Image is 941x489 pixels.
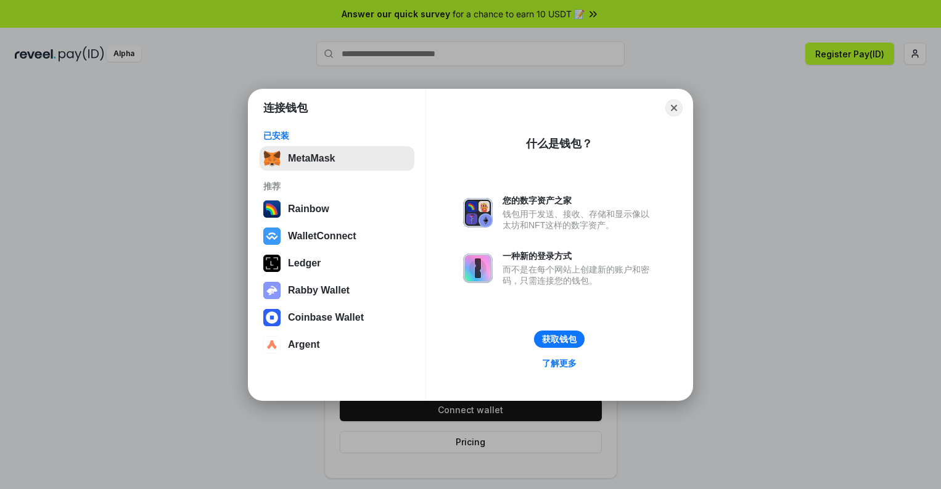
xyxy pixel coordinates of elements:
div: 钱包用于发送、接收、存储和显示像以太坊和NFT这样的数字资产。 [503,208,655,231]
button: Rabby Wallet [260,278,414,303]
img: svg+xml,%3Csvg%20fill%3D%22none%22%20height%3D%2233%22%20viewBox%3D%220%200%2035%2033%22%20width%... [263,150,281,167]
button: 获取钱包 [534,331,585,348]
button: Ledger [260,251,414,276]
img: svg+xml,%3Csvg%20width%3D%2228%22%20height%3D%2228%22%20viewBox%3D%220%200%2028%2028%22%20fill%3D... [263,336,281,353]
div: Argent [288,339,320,350]
img: svg+xml,%3Csvg%20width%3D%2228%22%20height%3D%2228%22%20viewBox%3D%220%200%2028%2028%22%20fill%3D... [263,228,281,245]
button: MetaMask [260,146,414,171]
div: 您的数字资产之家 [503,195,655,206]
button: WalletConnect [260,224,414,249]
div: WalletConnect [288,231,356,242]
div: Rainbow [288,203,329,215]
img: svg+xml,%3Csvg%20width%3D%2228%22%20height%3D%2228%22%20viewBox%3D%220%200%2028%2028%22%20fill%3D... [263,309,281,326]
div: 获取钱包 [542,334,577,345]
div: Coinbase Wallet [288,312,364,323]
button: Rainbow [260,197,414,221]
div: 已安装 [263,130,411,141]
h1: 连接钱包 [263,101,308,115]
div: 推荐 [263,181,411,192]
button: Close [665,99,683,117]
button: Argent [260,332,414,357]
div: 了解更多 [542,358,577,369]
img: svg+xml,%3Csvg%20xmlns%3D%22http%3A%2F%2Fwww.w3.org%2F2000%2Fsvg%22%20fill%3D%22none%22%20viewBox... [263,282,281,299]
div: 什么是钱包？ [526,136,593,151]
a: 了解更多 [535,355,584,371]
div: 而不是在每个网站上创建新的账户和密码，只需连接您的钱包。 [503,264,655,286]
img: svg+xml,%3Csvg%20xmlns%3D%22http%3A%2F%2Fwww.w3.org%2F2000%2Fsvg%22%20fill%3D%22none%22%20viewBox... [463,253,493,283]
img: svg+xml,%3Csvg%20xmlns%3D%22http%3A%2F%2Fwww.w3.org%2F2000%2Fsvg%22%20fill%3D%22none%22%20viewBox... [463,198,493,228]
img: svg+xml,%3Csvg%20width%3D%22120%22%20height%3D%22120%22%20viewBox%3D%220%200%20120%20120%22%20fil... [263,200,281,218]
div: Ledger [288,258,321,269]
img: svg+xml,%3Csvg%20xmlns%3D%22http%3A%2F%2Fwww.w3.org%2F2000%2Fsvg%22%20width%3D%2228%22%20height%3... [263,255,281,272]
div: 一种新的登录方式 [503,250,655,261]
div: Rabby Wallet [288,285,350,296]
button: Coinbase Wallet [260,305,414,330]
div: MetaMask [288,153,335,164]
